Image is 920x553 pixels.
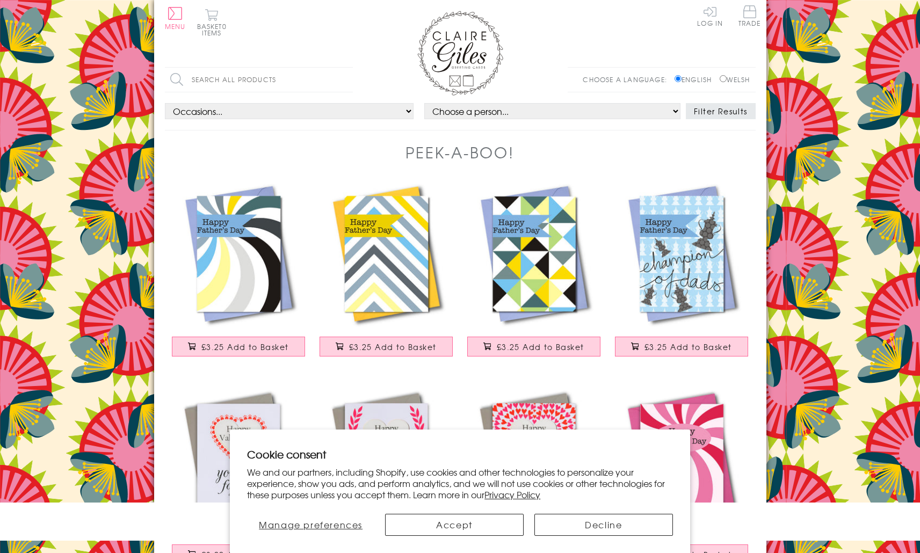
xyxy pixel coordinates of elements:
label: English [675,75,717,84]
span: Menu [165,21,186,31]
button: £3.25 Add to Basket [320,337,453,356]
button: £3.25 Add to Basket [467,337,600,356]
button: Accept [385,514,524,536]
a: Father's Day Card, Spiral, Happy Father's Day, See through acetate window £3.25 Add to Basket [165,179,313,366]
button: £3.25 Add to Basket [172,337,305,356]
p: We and our partners, including Shopify, use cookies and other technologies to personalize your ex... [247,467,673,500]
a: Father's Day Card, Champion, Happy Father's Day, See through acetate window £3.25 Add to Basket [608,179,756,366]
a: Father's Day Card, Cubes and Triangles, See through acetate window £3.25 Add to Basket [460,179,608,366]
button: Filter Results [686,103,756,119]
input: English [675,75,682,82]
h1: Peek-a-boo! [405,141,514,163]
img: Valentine's Day Card, Forever and Always, See through acetate window [460,387,608,536]
img: Valentine's Day Card, Crown of leaves, See through acetate window [313,387,460,536]
span: £3.25 Add to Basket [349,341,437,352]
button: Menu [165,7,186,30]
input: Search [342,68,353,92]
button: Basket0 items [197,9,227,36]
a: Trade [738,5,761,28]
img: Mother's Day Card, Pink Spirals, Happy Mother's Day, See through acetate window [608,387,756,536]
img: Father's Day Card, Spiral, Happy Father's Day, See through acetate window [165,179,313,329]
input: Search all products [165,68,353,92]
img: Claire Giles Greetings Cards [417,11,503,96]
span: Trade [738,5,761,26]
img: Father's Day Card, Champion, Happy Father's Day, See through acetate window [608,179,756,329]
span: 0 items [202,21,227,38]
p: Choose a language: [583,75,672,84]
a: Father's Day Card, Chevrons, Happy Father's Day, See through acetate window £3.25 Add to Basket [313,179,460,366]
button: Manage preferences [247,514,374,536]
span: £3.25 Add to Basket [201,341,289,352]
img: Father's Day Card, Cubes and Triangles, See through acetate window [460,179,608,329]
input: Welsh [720,75,727,82]
button: £3.25 Add to Basket [615,337,748,356]
span: £3.25 Add to Basket [644,341,732,352]
a: Log In [697,5,723,26]
label: Welsh [720,75,750,84]
span: £3.25 Add to Basket [497,341,584,352]
img: Father's Day Card, Chevrons, Happy Father's Day, See through acetate window [313,179,460,329]
span: Manage preferences [259,518,363,531]
h2: Cookie consent [247,447,673,462]
button: Decline [534,514,673,536]
img: Valentine's Day Card, You and Me Forever, See through acetate window [165,387,313,536]
a: Privacy Policy [484,488,540,501]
